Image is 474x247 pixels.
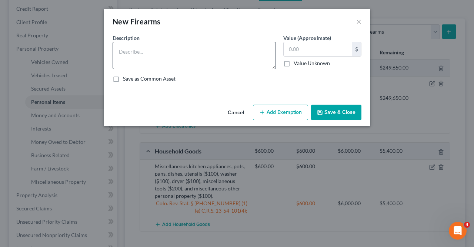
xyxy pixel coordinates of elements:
span: Description [113,35,140,41]
button: Cancel [222,105,250,120]
button: Save & Close [311,105,361,120]
button: Add Exemption [253,105,308,120]
iframe: Intercom live chat [449,222,467,240]
div: New Firearms [113,16,161,27]
span: 4 [464,222,470,228]
input: 0.00 [284,42,352,56]
button: × [356,17,361,26]
label: Save as Common Asset [123,75,176,82]
div: $ [352,42,361,56]
label: Value (Approximate) [283,34,331,42]
label: Value Unknown [294,60,330,67]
